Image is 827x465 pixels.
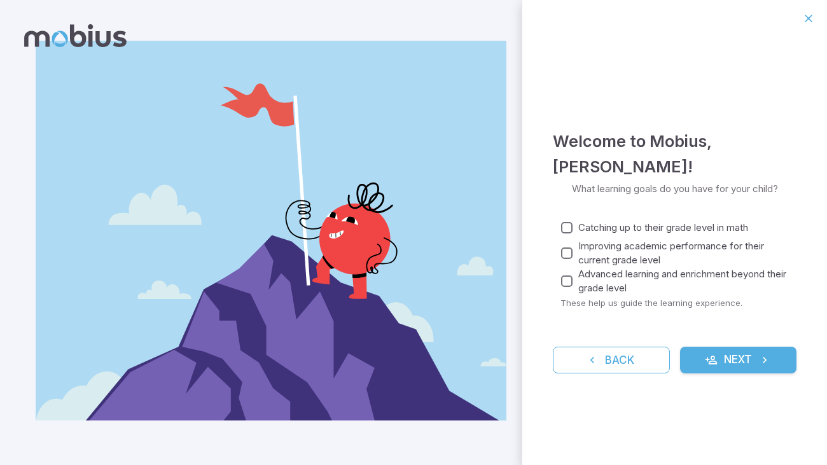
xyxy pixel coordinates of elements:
[578,239,786,267] span: Improving academic performance for their current grade level
[553,128,796,179] h4: Welcome to Mobius , [PERSON_NAME] !
[680,347,797,373] button: Next
[36,41,506,420] img: parent_2-illustration
[560,297,796,309] p: These help us guide the learning experience.
[578,267,786,295] span: Advanced learning and enrichment beyond their grade level
[572,182,778,196] p: What learning goals do you have for your child?
[553,347,670,373] button: Back
[578,221,748,235] span: Catching up to their grade level in math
